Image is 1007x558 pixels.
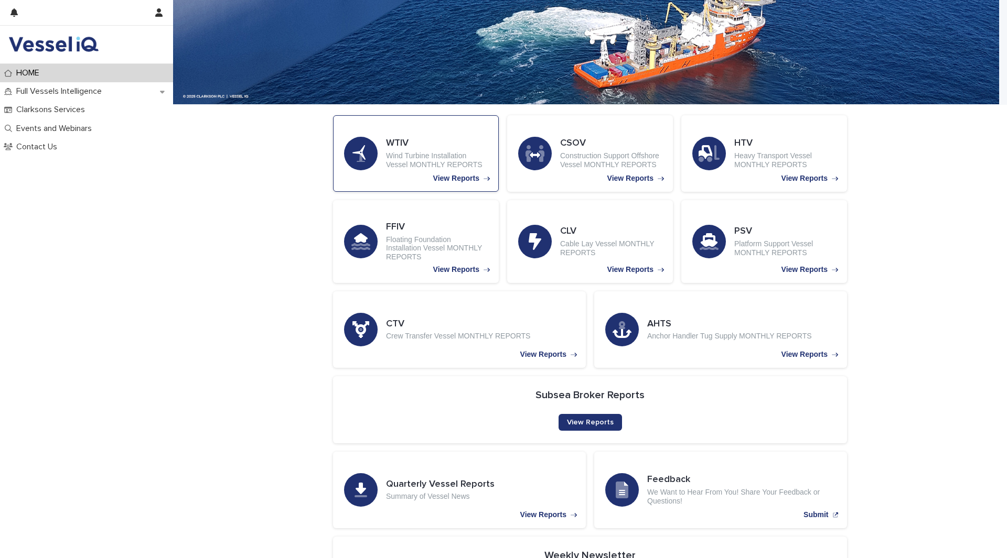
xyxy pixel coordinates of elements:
a: View Reports [507,115,673,192]
p: Platform Support Vessel MONTHLY REPORTS [734,239,836,257]
a: View Reports [333,291,586,368]
h3: CTV [386,319,530,330]
p: View Reports [520,510,566,519]
span: View Reports [567,419,614,426]
a: View Reports [681,200,847,283]
p: Construction Support Offshore Vessel MONTHLY REPORTS [560,151,662,169]
p: Summary of Vessel News [386,492,495,501]
p: View Reports [433,174,479,183]
a: View Reports [333,452,586,528]
h3: Feedback [647,474,836,486]
a: Submit [594,452,847,528]
p: View Reports [781,350,828,359]
p: Clarksons Services [12,105,93,115]
a: View Reports [507,200,673,283]
p: View Reports [607,265,654,274]
a: View Reports [681,115,847,192]
h3: CSOV [560,138,662,149]
p: View Reports [607,174,654,183]
a: View Reports [333,200,499,283]
p: HOME [12,68,48,78]
h3: HTV [734,138,836,149]
p: Crew Transfer Vessel MONTHLY REPORTS [386,332,530,341]
p: Full Vessels Intelligence [12,86,110,96]
a: View Reports [594,291,847,368]
p: Heavy Transport Vessel MONTHLY REPORTS [734,151,836,169]
p: Anchor Handler Tug Supply MONTHLY REPORTS [647,332,812,341]
h2: Subsea Broker Reports [535,389,645,401]
h3: AHTS [647,319,812,330]
h3: WTIV [386,138,488,149]
p: Floating Foundation Installation Vessel MONTHLY REPORTS [386,235,488,261]
p: Contact Us [12,142,66,152]
p: View Reports [781,265,828,274]
a: View Reports [559,414,622,431]
p: We Want to Hear From You! Share Your Feedback or Questions! [647,488,836,506]
p: View Reports [520,350,566,359]
p: Wind Turbine Installation Vessel MONTHLY REPORTS [386,151,488,169]
h3: FFIV [386,222,488,233]
h3: PSV [734,226,836,237]
a: View Reports [333,115,499,192]
p: View Reports [781,174,828,183]
h3: Quarterly Vessel Reports [386,479,495,490]
p: View Reports [433,265,479,274]
p: Events and Webinars [12,124,100,134]
h3: CLV [560,226,662,237]
p: Submit [804,510,828,519]
img: DY2harLS7Ky7oFY6OHCp [8,34,99,55]
p: Cable Lay Vessel MONTHLY REPORTS [560,239,662,257]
